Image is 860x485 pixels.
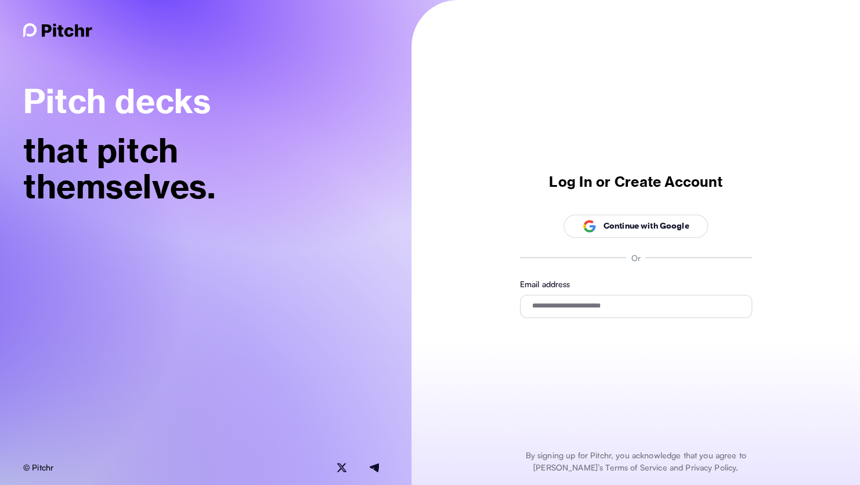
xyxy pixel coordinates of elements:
[604,220,689,232] p: Continue with Google
[520,278,752,290] p: Email address
[23,23,92,37] img: Pitchr logo
[549,173,722,191] p: Log In or Create Account
[23,84,379,120] p: Pitch decks
[370,463,379,472] img: LinkedIn icon
[337,463,346,472] img: Twitter icon
[505,449,767,473] p: By signing up for Pitchr, you acknowledge that you agree to [PERSON_NAME]’s Terms of Service and ...
[23,133,379,204] p: that pitch themselves.
[23,461,53,473] p: © Pitchr
[563,215,709,238] button: Continue with Google
[631,252,640,264] p: Or
[583,219,597,233] img: svg%3e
